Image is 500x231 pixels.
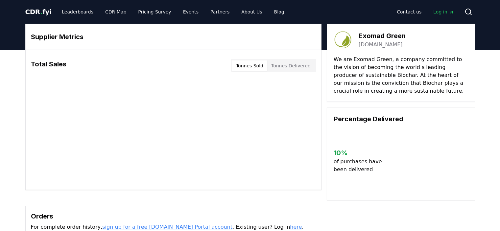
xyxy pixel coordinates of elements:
[359,31,406,41] h3: Exomad Green
[25,7,52,16] a: CDR.fyi
[334,56,468,95] p: We are Exomad Green, a company committed to the vision of becoming the world s leading producer o...
[290,224,302,230] a: here
[232,60,267,71] button: Tonnes Sold
[267,60,315,71] button: Tonnes Delivered
[359,41,403,49] a: [DOMAIN_NAME]
[334,148,387,158] h3: 10 %
[57,6,99,18] a: Leaderboards
[428,6,459,18] a: Log in
[102,224,232,230] a: sign up for a free [DOMAIN_NAME] Portal account
[25,8,52,16] span: CDR fyi
[31,59,66,72] h3: Total Sales
[334,114,468,124] h3: Percentage Delivered
[334,31,352,49] img: Exomad Green-logo
[31,32,316,42] h3: Supplier Metrics
[433,9,454,15] span: Log in
[31,211,469,221] h3: Orders
[334,158,387,173] p: of purchases have been delivered
[392,6,459,18] nav: Main
[392,6,427,18] a: Contact us
[269,6,290,18] a: Blog
[133,6,176,18] a: Pricing Survey
[100,6,131,18] a: CDR Map
[40,8,42,16] span: .
[205,6,235,18] a: Partners
[31,223,469,231] p: For complete order history, . Existing user? Log in .
[236,6,267,18] a: About Us
[178,6,204,18] a: Events
[57,6,289,18] nav: Main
